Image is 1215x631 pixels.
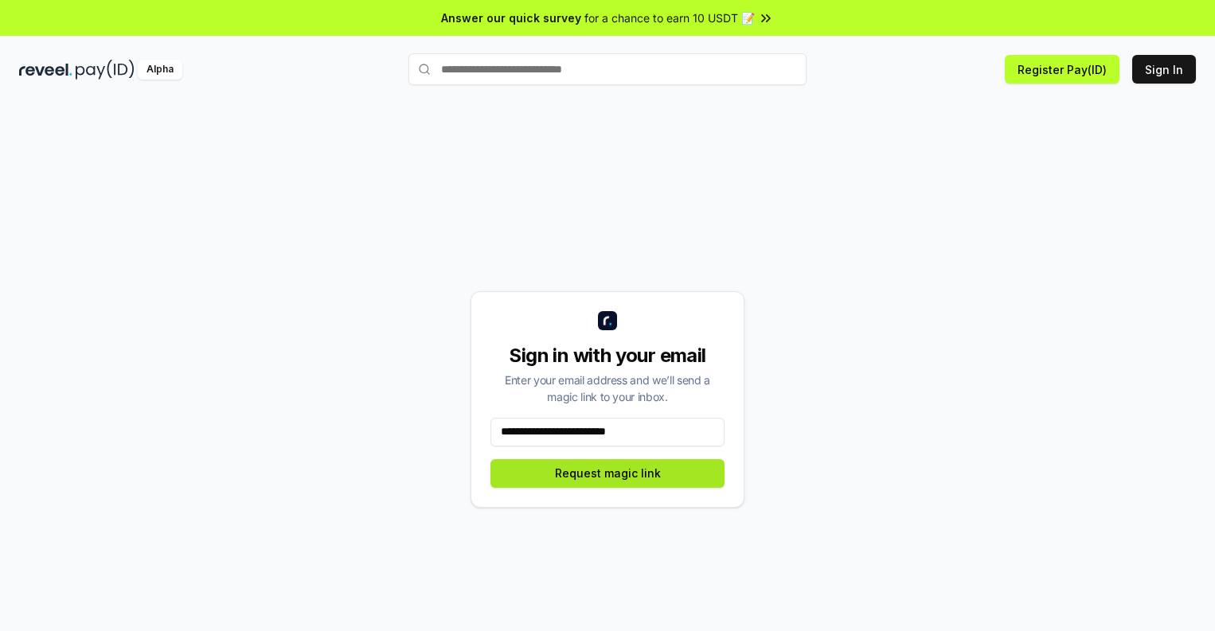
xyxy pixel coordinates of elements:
button: Sign In [1132,55,1196,84]
img: pay_id [76,60,135,80]
div: Sign in with your email [490,343,725,368]
span: Answer our quick survey [441,10,581,26]
div: Enter your email address and we’ll send a magic link to your inbox. [490,372,725,405]
img: reveel_dark [19,60,72,80]
img: logo_small [598,311,617,330]
button: Register Pay(ID) [1005,55,1119,84]
button: Request magic link [490,459,725,488]
div: Alpha [138,60,182,80]
span: for a chance to earn 10 USDT 📝 [584,10,755,26]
